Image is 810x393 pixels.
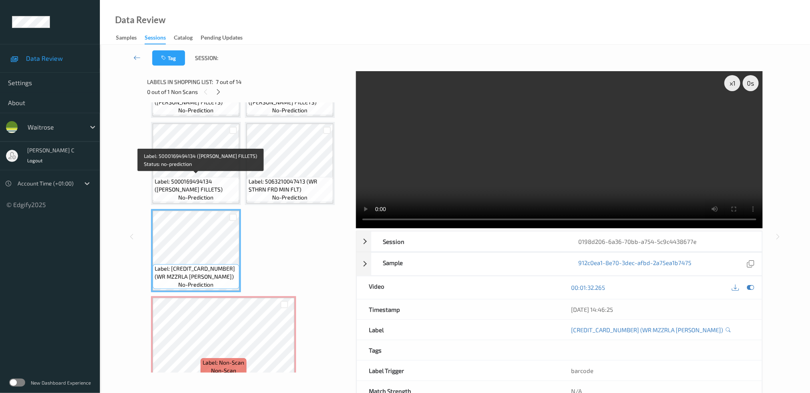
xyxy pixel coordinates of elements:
div: Samples [116,34,137,44]
span: Label: Non-Scan [203,359,245,367]
span: no-prediction [273,194,308,201]
a: 00:01:32.265 [571,283,605,291]
span: no-prediction [273,106,308,114]
span: no-prediction [179,194,214,201]
div: Timestamp [357,299,559,319]
div: Session0198d206-6a36-70bb-a754-5c9c4438677e [356,231,762,252]
span: Label: 5000169494134 ([PERSON_NAME] FILLETS) [155,178,237,194]
div: 0 s [743,75,759,91]
span: non-scan [211,367,236,375]
a: Sessions [145,32,174,44]
div: Sample912c0ea1-8e70-3dec-afbd-2a75ea1b7475 [356,252,762,276]
div: 0 out of 1 Non Scans [147,87,350,97]
div: barcode [559,361,762,381]
div: x 1 [724,75,740,91]
button: Tag [152,50,185,66]
span: no-prediction [179,106,214,114]
div: 0198d206-6a36-70bb-a754-5c9c4438677e [567,231,762,251]
div: Tags [357,340,559,360]
a: 912c0ea1-8e70-3dec-afbd-2a75ea1b7475 [579,259,692,269]
div: Video [357,276,559,299]
div: Catalog [174,34,193,44]
div: Label Trigger [357,361,559,381]
span: Labels in shopping list: [147,78,213,86]
div: Data Review [115,16,165,24]
span: Label: 5063210047413 (WR STHRN FRD MIN FLT) [249,178,331,194]
a: Catalog [174,32,201,44]
span: Label: [CREDIT_CARD_NUMBER] (WR MZZRLA [PERSON_NAME]) [155,265,237,281]
a: Samples [116,32,145,44]
a: Pending Updates [201,32,251,44]
span: Session: [195,54,218,62]
div: Sample [371,253,567,275]
span: no-prediction [179,281,214,289]
a: [CREDIT_CARD_NUMBER] (WR MZZRLA [PERSON_NAME]) [571,326,723,334]
div: Sessions [145,34,166,44]
div: [DATE] 14:46:25 [571,305,750,313]
div: Session [371,231,567,251]
span: 7 out of 14 [216,78,242,86]
div: Label [357,320,559,340]
div: Pending Updates [201,34,243,44]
